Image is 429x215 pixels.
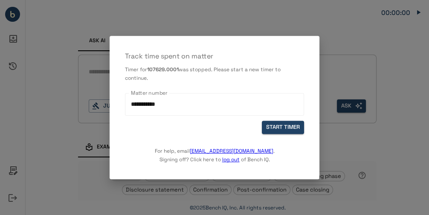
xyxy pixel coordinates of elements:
[155,134,275,164] p: For help, email . Signing off? Click here to of Bench IQ.
[125,66,281,81] span: was stopped. Please start a new timer to continue.
[125,51,304,61] p: Track time spent on matter
[222,156,240,163] a: log out
[262,121,304,134] button: START TIMER
[190,148,273,154] a: [EMAIL_ADDRESS][DOMAIN_NAME]
[131,89,168,96] label: Matter number
[147,66,179,73] b: 107629.0001
[125,66,147,73] span: Timer for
